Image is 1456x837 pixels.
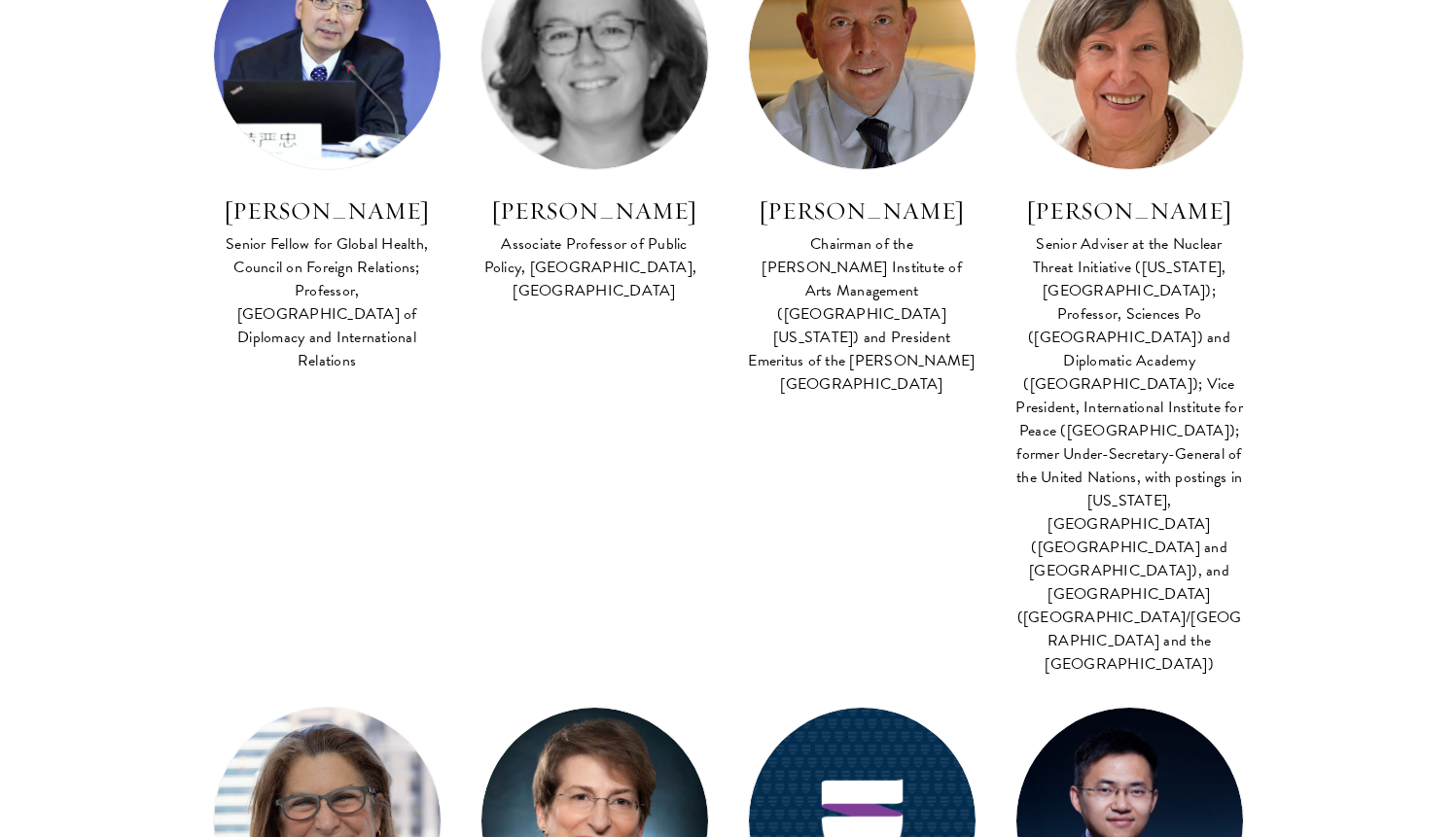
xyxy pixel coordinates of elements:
[1015,194,1244,227] h3: [PERSON_NAME]
[213,232,442,372] div: Senior Fellow for Global Health, Council on Foreign Relations; Professor, [GEOGRAPHIC_DATA] of Di...
[213,194,442,227] h3: [PERSON_NAME]
[480,232,709,302] div: Associate Professor of Public Policy, [GEOGRAPHIC_DATA], [GEOGRAPHIC_DATA]
[480,194,709,227] h3: [PERSON_NAME]
[748,232,977,396] div: Chairman of the [PERSON_NAME] Institute of Arts Management ([GEOGRAPHIC_DATA][US_STATE]) and Pres...
[1015,232,1244,676] div: Senior Adviser at the Nuclear Threat Initiative ([US_STATE], [GEOGRAPHIC_DATA]); Professor, Scien...
[748,194,977,227] h3: [PERSON_NAME]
